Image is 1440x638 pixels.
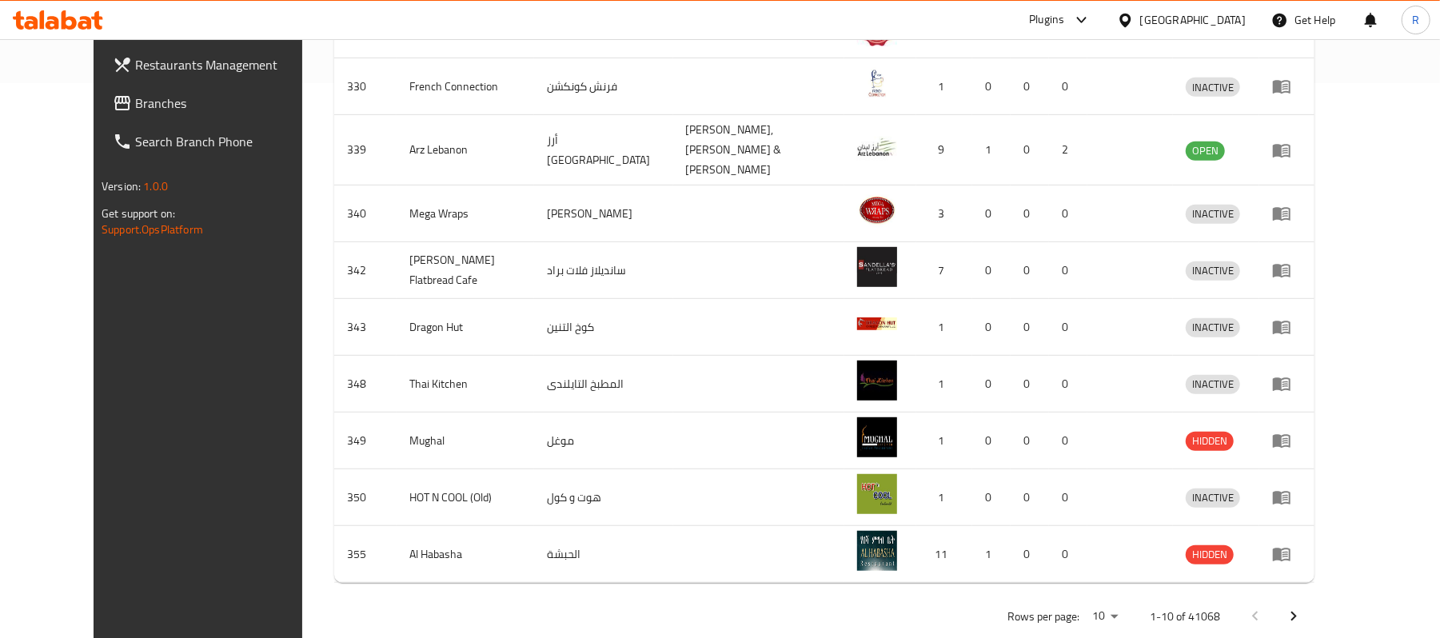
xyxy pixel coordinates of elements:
[1049,299,1087,356] td: 0
[534,469,673,526] td: هوت و كول
[916,299,972,356] td: 1
[1272,261,1302,280] div: Menu
[857,304,897,344] img: Dragon Hut
[1272,204,1302,223] div: Menu
[334,115,397,185] td: 339
[972,526,1011,583] td: 1
[916,242,972,299] td: 7
[1011,413,1049,469] td: 0
[1272,488,1302,507] div: Menu
[397,242,534,299] td: [PERSON_NAME] Flatbread Cafe
[102,219,203,240] a: Support.OpsPlatform
[100,122,334,161] a: Search Branch Phone
[1011,299,1049,356] td: 0
[1140,11,1246,29] div: [GEOGRAPHIC_DATA]
[1272,374,1302,393] div: Menu
[916,58,972,115] td: 1
[334,413,397,469] td: 349
[1029,10,1064,30] div: Plugins
[1186,142,1225,160] span: OPEN
[1049,58,1087,115] td: 0
[857,190,897,230] img: Mega Wraps
[1186,205,1240,223] span: INACTIVE
[1011,185,1049,242] td: 0
[397,469,534,526] td: HOT N COOL (Old)
[1272,317,1302,337] div: Menu
[1049,356,1087,413] td: 0
[1049,526,1087,583] td: 0
[1412,11,1419,29] span: R
[972,469,1011,526] td: 0
[135,94,321,113] span: Branches
[1272,431,1302,450] div: Menu
[334,469,397,526] td: 350
[1049,413,1087,469] td: 0
[972,413,1011,469] td: 0
[1186,261,1240,281] div: INACTIVE
[397,115,534,185] td: Arz Lebanon
[1011,526,1049,583] td: 0
[972,299,1011,356] td: 0
[334,356,397,413] td: 348
[534,526,673,583] td: الحبشة
[534,115,673,185] td: أرز [GEOGRAPHIC_DATA]
[1186,488,1240,507] span: INACTIVE
[1186,318,1240,337] div: INACTIVE
[397,356,534,413] td: Thai Kitchen
[857,531,897,571] img: Al Habasha
[916,356,972,413] td: 1
[1186,205,1240,224] div: INACTIVE
[1011,58,1049,115] td: 0
[1150,607,1220,627] p: 1-10 of 41068
[972,242,1011,299] td: 0
[334,242,397,299] td: 342
[1049,242,1087,299] td: 0
[534,356,673,413] td: المطبخ التايلندى
[1274,597,1313,636] button: Next page
[972,58,1011,115] td: 0
[1049,115,1087,185] td: 2
[534,242,673,299] td: سانديلاز فلات براد
[1186,261,1240,280] span: INACTIVE
[334,58,397,115] td: 330
[1086,604,1124,628] div: Rows per page:
[397,299,534,356] td: Dragon Hut
[534,299,673,356] td: كوخ التنين
[1272,544,1302,564] div: Menu
[334,185,397,242] td: 340
[1186,545,1234,564] span: HIDDEN
[135,132,321,151] span: Search Branch Phone
[534,413,673,469] td: موغل
[102,176,141,197] span: Version:
[1007,607,1079,627] p: Rows per page:
[1186,375,1240,394] div: INACTIVE
[534,58,673,115] td: فرنش كونكشن
[857,361,897,401] img: Thai Kitchen
[1011,242,1049,299] td: 0
[916,469,972,526] td: 1
[534,185,673,242] td: [PERSON_NAME]
[100,46,334,84] a: Restaurants Management
[397,185,534,242] td: Mega Wraps
[1272,141,1302,160] div: Menu
[972,356,1011,413] td: 0
[857,247,897,287] img: Sandella's Flatbread Cafe
[857,474,897,514] img: HOT N COOL (Old)
[100,84,334,122] a: Branches
[916,413,972,469] td: 1
[397,58,534,115] td: French Connection
[1049,185,1087,242] td: 0
[972,185,1011,242] td: 0
[1186,78,1240,97] span: INACTIVE
[397,526,534,583] td: Al Habasha
[1186,432,1234,450] span: HIDDEN
[1186,545,1234,564] div: HIDDEN
[1186,142,1225,161] div: OPEN
[857,417,897,457] img: Mughal
[1011,115,1049,185] td: 0
[1186,488,1240,508] div: INACTIVE
[102,203,175,224] span: Get support on:
[857,127,897,167] img: Arz Lebanon
[397,413,534,469] td: Mughal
